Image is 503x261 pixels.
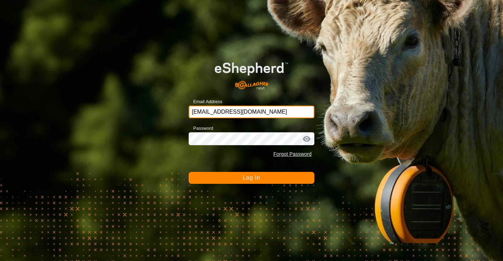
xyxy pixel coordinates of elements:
[189,125,213,132] label: Password
[201,52,302,95] img: E-shepherd Logo
[189,98,222,105] label: Email Address
[189,106,314,118] input: Email Address
[273,151,312,157] a: Forgot Password
[189,172,314,184] button: Log In
[243,175,260,181] span: Log In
